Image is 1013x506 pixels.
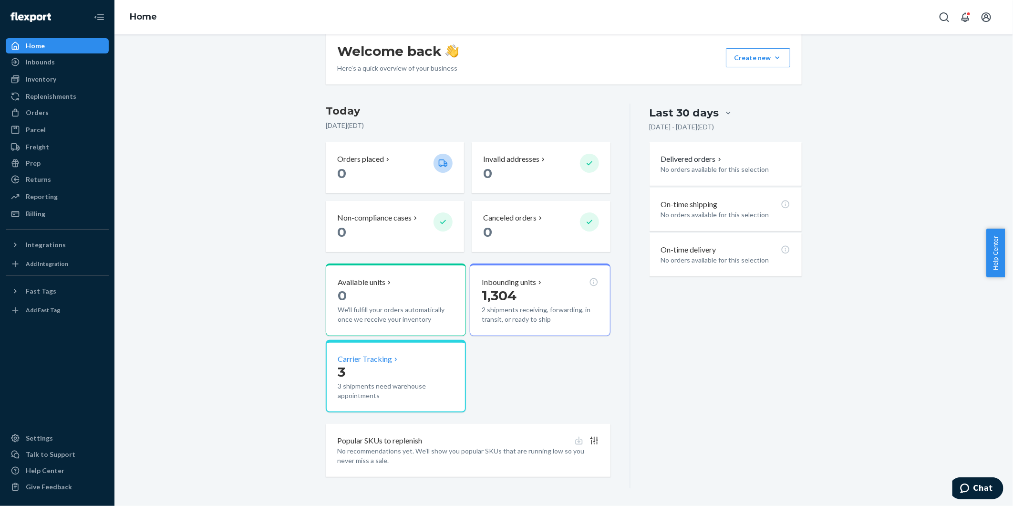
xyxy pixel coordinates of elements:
[650,105,719,120] div: Last 30 days
[26,41,45,51] div: Home
[326,142,464,193] button: Orders placed 0
[326,104,610,119] h3: Today
[445,44,459,58] img: hand-wave emoji
[26,142,49,152] div: Freight
[6,256,109,272] a: Add Integration
[472,142,610,193] button: Invalid addresses 0
[6,172,109,187] a: Returns
[482,305,598,324] p: 2 shipments receiving, forwarding, in transit, or ready to ship
[6,105,109,120] a: Orders
[337,42,459,60] h1: Welcome back
[6,38,109,53] a: Home
[6,431,109,446] a: Settings
[26,158,41,168] div: Prep
[661,199,718,210] p: On-time shipping
[26,175,51,184] div: Returns
[26,92,76,101] div: Replenishments
[26,306,60,314] div: Add Fast Tag
[977,8,996,27] button: Open account menu
[337,154,384,165] p: Orders placed
[6,479,109,495] button: Give Feedback
[337,435,422,446] p: Popular SKUs to replenish
[6,156,109,171] a: Prep
[661,154,724,165] button: Delivered orders
[661,165,790,174] p: No orders available for this selection
[26,466,64,475] div: Help Center
[952,477,1003,501] iframe: Opens a widget where you can chat to one of our agents
[661,210,790,220] p: No orders available for this selection
[326,121,610,130] p: [DATE] ( EDT )
[130,11,157,22] a: Home
[6,206,109,221] a: Billing
[726,48,790,67] button: Create new
[661,255,790,265] p: No orders available for this selection
[26,74,56,84] div: Inventory
[483,212,537,223] p: Canceled orders
[26,260,68,268] div: Add Integration
[483,154,539,165] p: Invalid addresses
[6,89,109,104] a: Replenishments
[337,212,412,223] p: Non-compliance cases
[6,189,109,204] a: Reporting
[986,229,1005,277] button: Help Center
[26,209,45,219] div: Billing
[482,287,517,304] span: 1,304
[26,433,53,443] div: Settings
[326,201,464,252] button: Non-compliance cases 0
[470,264,610,336] button: Inbounding units1,3042 shipments receiving, forwarding, in transit, or ready to ship
[6,139,109,155] a: Freight
[661,244,716,255] p: On-time delivery
[6,72,109,87] a: Inventory
[472,201,610,252] button: Canceled orders 0
[338,354,392,365] p: Carrier Tracking
[326,340,466,413] button: Carrier Tracking33 shipments need warehouse appointments
[956,8,975,27] button: Open notifications
[6,303,109,318] a: Add Fast Tag
[337,165,346,181] span: 0
[337,224,346,240] span: 0
[337,63,459,73] p: Here’s a quick overview of your business
[26,240,66,250] div: Integrations
[935,8,954,27] button: Open Search Box
[482,277,536,288] p: Inbounding units
[483,165,492,181] span: 0
[338,277,385,288] p: Available units
[26,192,58,201] div: Reporting
[6,54,109,70] a: Inbounds
[6,237,109,253] button: Integrations
[6,284,109,299] button: Fast Tags
[338,381,454,401] p: 3 shipments need warehouse appointments
[122,3,165,31] ol: breadcrumbs
[26,108,49,117] div: Orders
[326,264,466,336] button: Available units0We'll fulfill your orders automatically once we receive your inventory
[338,305,454,324] p: We'll fulfill your orders automatically once we receive your inventory
[338,287,347,304] span: 0
[26,125,46,135] div: Parcel
[6,463,109,478] a: Help Center
[6,122,109,137] a: Parcel
[650,122,714,132] p: [DATE] - [DATE] ( EDT )
[26,482,72,492] div: Give Feedback
[26,450,75,459] div: Talk to Support
[338,364,345,380] span: 3
[483,224,492,240] span: 0
[337,446,599,465] p: No recommendations yet. We’ll show you popular SKUs that are running low so you never miss a sale.
[10,12,51,22] img: Flexport logo
[90,8,109,27] button: Close Navigation
[26,57,55,67] div: Inbounds
[6,447,109,462] button: Talk to Support
[26,286,56,296] div: Fast Tags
